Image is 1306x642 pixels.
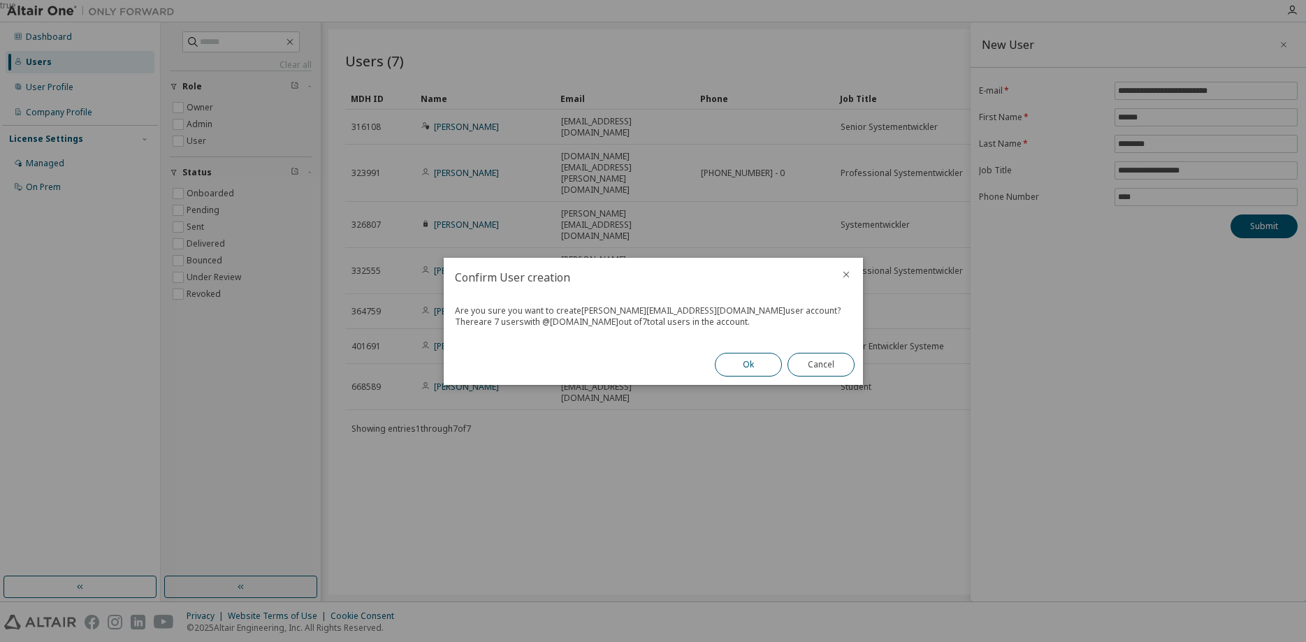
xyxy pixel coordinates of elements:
div: Are you sure you want to create [PERSON_NAME][EMAIL_ADDRESS][DOMAIN_NAME] user account? [455,305,852,316]
button: Cancel [788,353,855,377]
div: There are 7 users with @ [DOMAIN_NAME] out of 7 total users in the account. [455,316,852,328]
button: Ok [715,353,782,377]
h2: Confirm User creation [444,258,829,297]
button: close [841,269,852,280]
